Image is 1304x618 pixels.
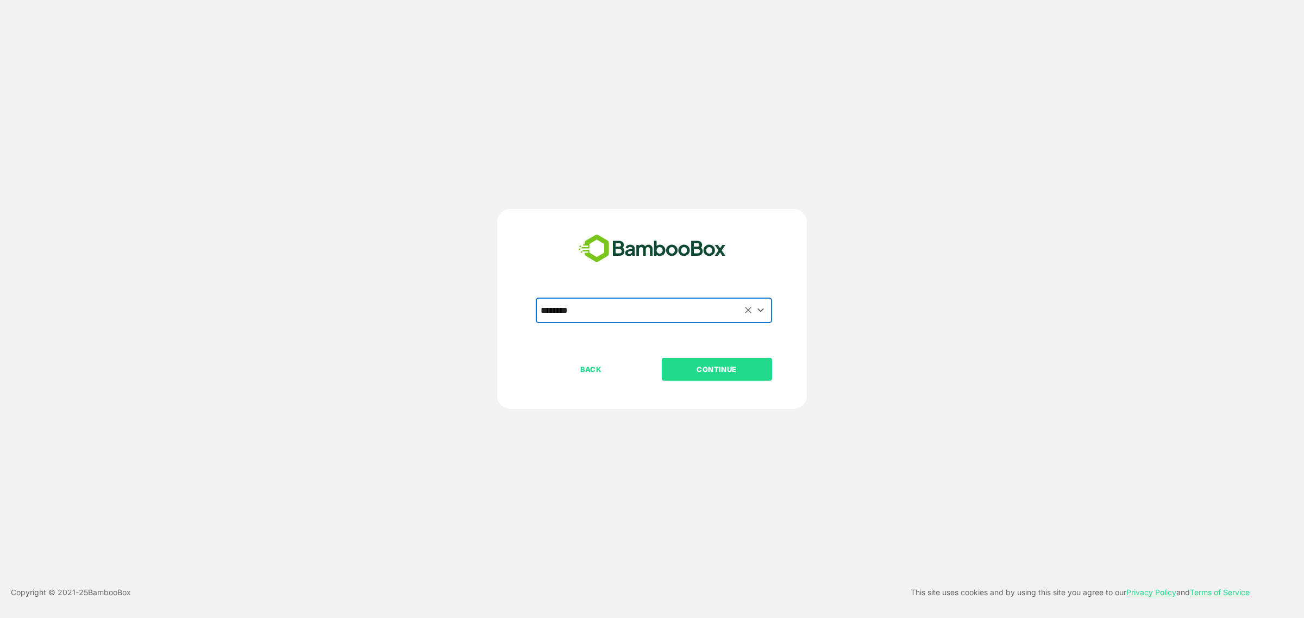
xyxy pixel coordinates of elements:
[662,358,772,381] button: CONTINUE
[11,586,131,599] p: Copyright © 2021- 25 BambooBox
[536,358,646,381] button: BACK
[1126,588,1176,597] a: Privacy Policy
[573,231,732,267] img: bamboobox
[742,304,755,317] button: Clear
[911,586,1250,599] p: This site uses cookies and by using this site you agree to our and
[537,363,645,375] p: BACK
[662,363,771,375] p: CONTINUE
[754,303,768,318] button: Open
[1190,588,1250,597] a: Terms of Service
